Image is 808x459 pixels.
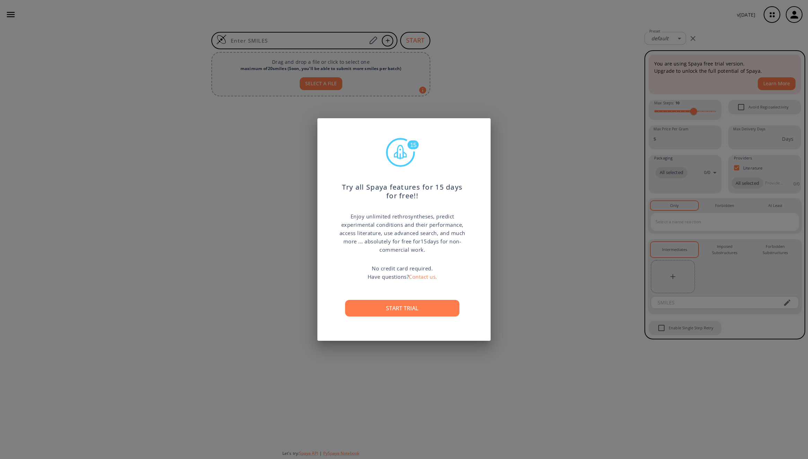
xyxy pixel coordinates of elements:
p: Try all Spaya features for 15 days for free!! [338,176,466,200]
a: Contact us. [409,273,437,280]
p: Enjoy unlimited rethrosyntheses, predict experimental conditions and their performance, access li... [338,212,466,254]
p: No credit card required. Have questions? [368,264,437,281]
text: 15 [410,142,416,148]
button: Start trial [345,300,459,317]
